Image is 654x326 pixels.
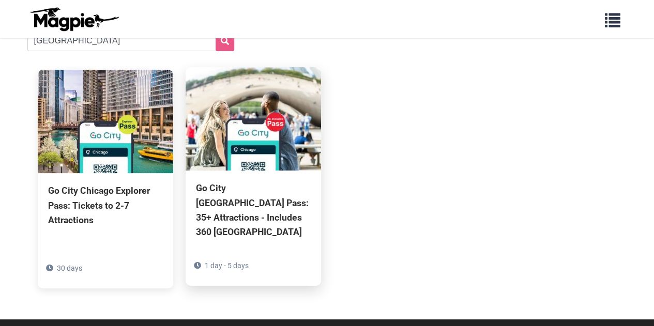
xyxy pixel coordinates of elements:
a: Go City Chicago Explorer Pass: Tickets to 2-7 Attractions 30 days [38,70,173,273]
img: Go City Chicago Explorer Pass: Tickets to 2-7 Attractions [38,70,173,173]
img: logo-ab69f6fb50320c5b225c76a69d11143b.png [27,7,120,32]
div: Go City Chicago Explorer Pass: Tickets to 2-7 Attractions [48,183,163,227]
div: Go City [GEOGRAPHIC_DATA] Pass: 35+ Attractions - Includes 360 [GEOGRAPHIC_DATA] [196,181,311,239]
input: Search products... [27,30,234,51]
a: Go City [GEOGRAPHIC_DATA] Pass: 35+ Attractions - Includes 360 [GEOGRAPHIC_DATA] 1 day - 5 days [186,67,321,286]
span: 1 day - 5 days [205,261,249,270]
img: Go City Chicago Pass: 35+ Attractions - Includes 360 Chicago [186,67,321,170]
span: 30 days [57,264,82,272]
